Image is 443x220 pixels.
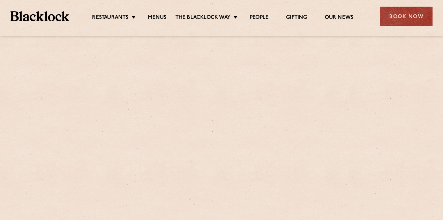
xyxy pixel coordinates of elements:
a: Restaurants [92,14,128,22]
a: People [250,14,269,22]
a: Gifting [286,14,307,22]
div: Book Now [380,7,433,26]
img: BL_Textured_Logo-footer-cropped.svg [10,11,69,21]
a: Our News [325,14,354,22]
a: The Blacklock Way [175,14,231,22]
a: Menus [148,14,167,22]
